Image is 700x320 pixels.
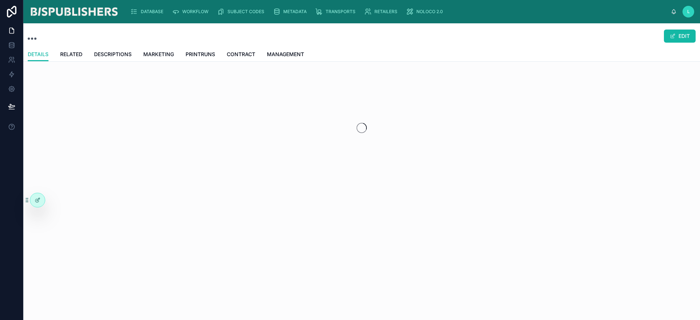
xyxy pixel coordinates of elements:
a: RELATED [60,48,82,62]
a: TRANSPORTS [313,5,361,18]
button: EDIT [664,30,696,43]
a: NOLOCO 2.0 [404,5,448,18]
span: TRANSPORTS [326,9,355,15]
img: App logo [29,6,119,17]
span: DESCRIPTIONS [94,51,132,58]
a: DESCRIPTIONS [94,48,132,62]
div: scrollable content [125,4,671,20]
a: DATABASE [128,5,168,18]
span: RETAILERS [374,9,397,15]
span: DETAILS [28,51,48,58]
a: MARKETING [143,48,174,62]
span: WORKFLOW [182,9,209,15]
span: SUBJECT CODES [227,9,264,15]
span: NOLOCO 2.0 [416,9,443,15]
a: RETAILERS [362,5,402,18]
span: L [687,9,690,15]
a: MANAGEMENT [267,48,304,62]
a: PRINTRUNS [186,48,215,62]
span: RELATED [60,51,82,58]
span: CONTRACT [227,51,255,58]
span: DATABASE [141,9,163,15]
span: MARKETING [143,51,174,58]
a: DETAILS [28,48,48,62]
span: PRINTRUNS [186,51,215,58]
a: SUBJECT CODES [215,5,269,18]
a: CONTRACT [227,48,255,62]
span: MANAGEMENT [267,51,304,58]
a: WORKFLOW [170,5,214,18]
a: METADATA [271,5,312,18]
span: METADATA [283,9,307,15]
